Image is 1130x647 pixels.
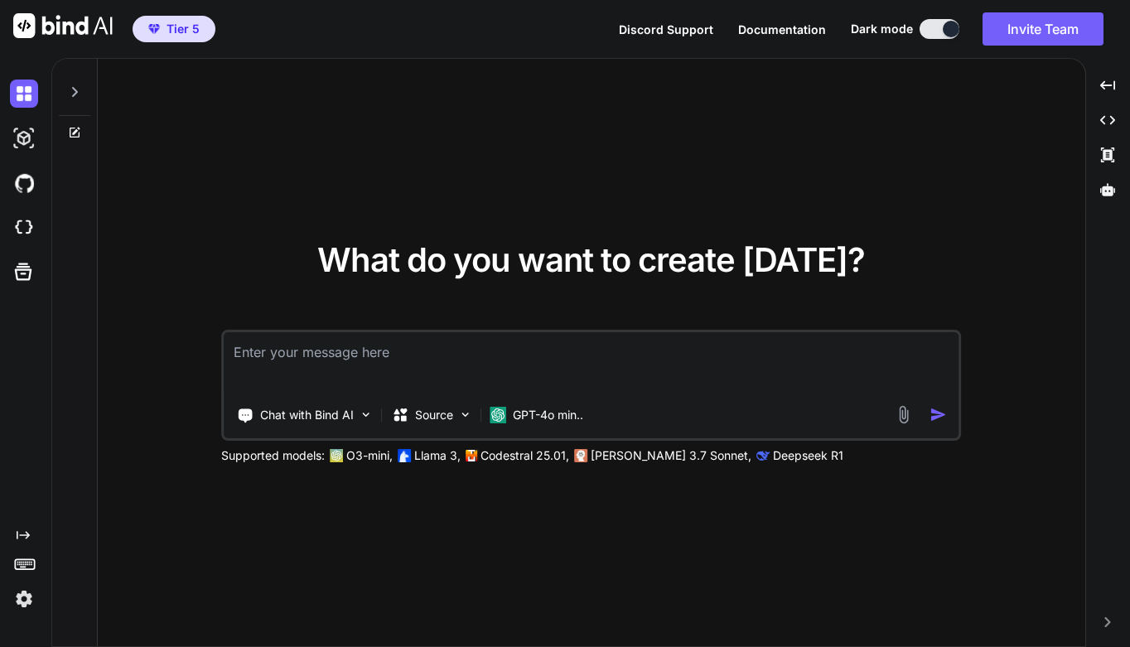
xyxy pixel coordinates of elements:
[415,407,453,423] p: Source
[260,407,354,423] p: Chat with Bind AI
[738,22,826,36] span: Documentation
[738,21,826,38] button: Documentation
[756,449,770,462] img: claude
[317,239,865,280] span: What do you want to create [DATE]?
[398,449,411,462] img: Llama2
[930,406,948,423] img: icon
[513,407,583,423] p: GPT-4o min..
[466,450,477,461] img: Mistral-AI
[480,447,569,464] p: Codestral 25.01,
[10,169,38,197] img: githubDark
[13,13,113,38] img: Bind AI
[490,407,506,423] img: GPT-4o mini
[591,447,751,464] p: [PERSON_NAME] 3.7 Sonnet,
[133,16,215,42] button: premiumTier 5
[619,22,713,36] span: Discord Support
[851,21,913,37] span: Dark mode
[10,585,38,613] img: settings
[773,447,843,464] p: Deepseek R1
[574,449,587,462] img: claude
[10,214,38,242] img: cloudideIcon
[330,449,343,462] img: GPT-4
[10,80,38,108] img: darkChat
[221,447,325,464] p: Supported models:
[167,21,200,37] span: Tier 5
[619,21,713,38] button: Discord Support
[346,447,393,464] p: O3-mini,
[983,12,1103,46] button: Invite Team
[414,447,461,464] p: Llama 3,
[458,408,472,422] img: Pick Models
[359,408,373,422] img: Pick Tools
[10,124,38,152] img: darkAi-studio
[148,24,160,34] img: premium
[895,405,914,424] img: attachment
